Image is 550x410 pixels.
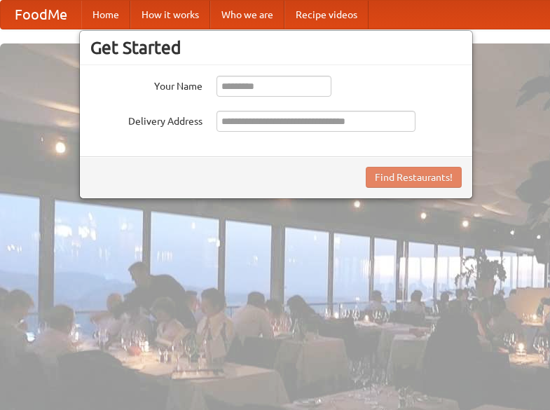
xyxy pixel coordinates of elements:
[284,1,369,29] a: Recipe videos
[366,167,462,188] button: Find Restaurants!
[210,1,284,29] a: Who we are
[81,1,130,29] a: Home
[90,111,202,128] label: Delivery Address
[1,1,81,29] a: FoodMe
[90,76,202,93] label: Your Name
[90,37,462,58] h3: Get Started
[130,1,210,29] a: How it works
